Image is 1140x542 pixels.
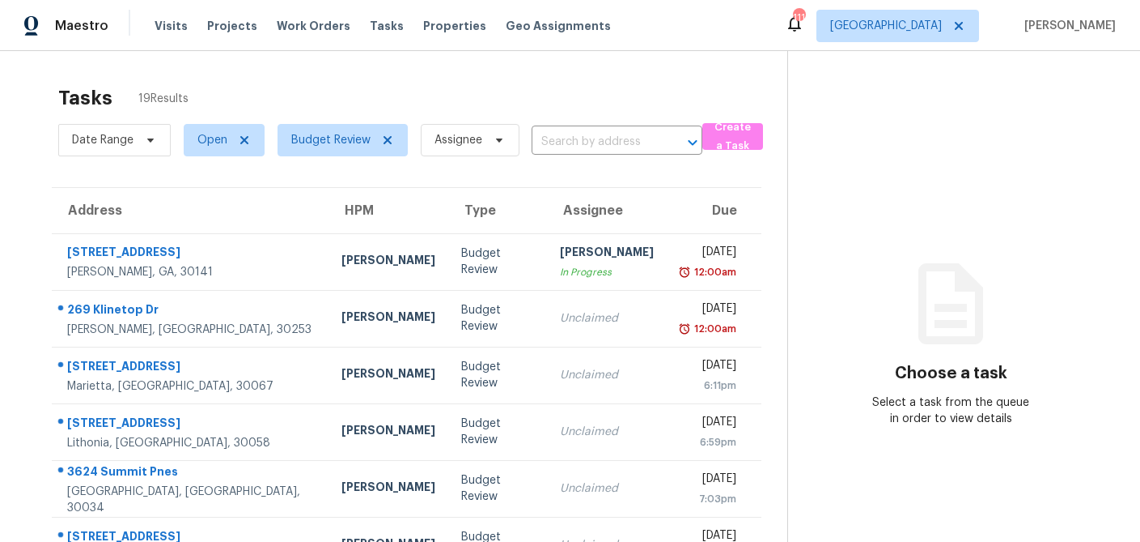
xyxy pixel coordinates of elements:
div: 6:11pm [680,378,735,394]
div: Unclaimed [560,480,654,497]
div: [STREET_ADDRESS] [67,358,316,378]
div: [PERSON_NAME] [341,309,435,329]
div: Budget Review [461,416,534,448]
span: Work Orders [277,18,350,34]
span: Budget Review [291,132,371,148]
span: Properties [423,18,486,34]
div: Select a task from the queue in order to view details [870,395,1033,427]
th: Address [52,188,328,233]
div: In Progress [560,264,654,280]
div: Unclaimed [560,367,654,383]
div: Lithonia, [GEOGRAPHIC_DATA], 30058 [67,435,316,451]
span: Projects [207,18,257,34]
div: [STREET_ADDRESS] [67,244,316,264]
div: Unclaimed [560,424,654,440]
div: 6:59pm [680,434,735,450]
th: Type [448,188,547,233]
div: [PERSON_NAME] [560,244,654,264]
th: Assignee [547,188,667,233]
div: Unclaimed [560,310,654,326]
span: Visits [155,18,188,34]
div: Budget Review [461,302,534,335]
div: 7:03pm [680,491,735,507]
span: 19 Results [138,91,189,107]
span: Assignee [434,132,482,148]
div: [DATE] [680,471,735,491]
th: Due [667,188,761,233]
div: Marietta, [GEOGRAPHIC_DATA], 30067 [67,378,316,395]
div: [PERSON_NAME], [GEOGRAPHIC_DATA], 30253 [67,322,316,338]
span: Tasks [370,20,404,32]
button: Create a Task [702,123,762,150]
span: Date Range [72,132,133,148]
img: Overdue Alarm Icon [678,321,691,337]
div: [PERSON_NAME] [341,422,435,442]
div: 12:00am [691,321,736,337]
span: [PERSON_NAME] [1018,18,1116,34]
span: Open [197,132,227,148]
div: [PERSON_NAME] [341,365,435,386]
span: Maestro [55,18,108,34]
div: 111 [793,10,804,26]
div: [DATE] [680,357,735,378]
div: [STREET_ADDRESS] [67,415,316,435]
div: [DATE] [680,301,735,321]
span: [GEOGRAPHIC_DATA] [830,18,942,34]
div: [PERSON_NAME] [341,479,435,499]
div: 269 Klinetop Dr [67,301,316,322]
div: [DATE] [680,244,735,264]
div: 3624 Summit Pnes [67,463,316,484]
div: [DATE] [680,414,735,434]
button: Open [681,131,704,154]
div: [GEOGRAPHIC_DATA], [GEOGRAPHIC_DATA], 30034 [67,484,316,516]
div: Budget Review [461,472,534,505]
div: [PERSON_NAME] [341,252,435,272]
div: 12:00am [691,264,736,280]
div: Budget Review [461,359,534,391]
h3: Choose a task [895,365,1007,382]
h2: Tasks [58,90,112,106]
div: [PERSON_NAME], GA, 30141 [67,264,316,280]
span: Geo Assignments [506,18,611,34]
span: Create a Task [710,118,754,156]
input: Search by address [532,130,657,155]
div: Budget Review [461,245,534,278]
th: HPM [328,188,448,233]
img: Overdue Alarm Icon [678,264,691,280]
